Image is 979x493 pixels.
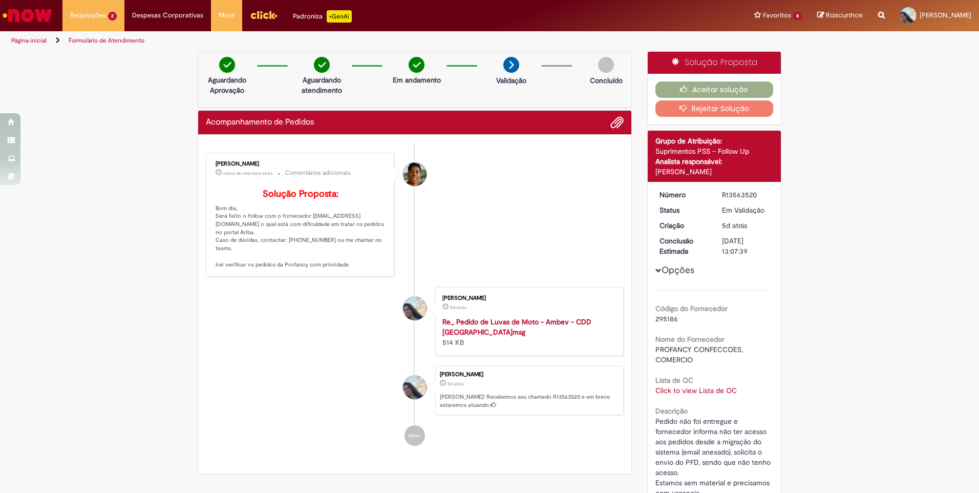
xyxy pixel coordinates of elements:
img: check-circle-green.png [219,57,235,73]
p: Aguardando Aprovação [202,75,252,95]
dt: Número [652,190,715,200]
span: Despesas Corporativas [132,10,203,20]
img: arrow-next.png [503,57,519,73]
span: More [219,10,235,20]
a: Formulário de Atendimento [69,36,144,45]
span: 5d atrás [722,221,747,230]
b: Descrição [655,406,688,416]
p: Validação [496,75,526,86]
span: Rascunhos [826,10,863,20]
div: Em Validação [722,205,770,215]
div: Fabiana Dos Santos Elino [403,297,427,320]
span: Favoritos [763,10,791,20]
div: [PERSON_NAME] [440,372,618,378]
ul: Histórico de tíquete [206,142,624,456]
a: Rascunhos [817,11,863,20]
span: PROFANCY CONFECCOES, COMERCIO [655,345,745,364]
a: Re_ Pedido de Luvas de Moto - Ambev - CDD [GEOGRAPHIC_DATA]msg [442,317,591,337]
time: 24/09/2025 15:07:34 [448,381,464,387]
dt: Status [652,205,715,215]
img: click_logo_yellow_360x200.png [250,7,278,23]
dt: Criação [652,220,715,231]
p: Em andamento [393,75,441,85]
div: Analista responsável: [655,156,774,167]
button: Aceitar solução [655,81,774,98]
time: 29/09/2025 09:30:56 [223,170,272,176]
p: [PERSON_NAME]! Recebemos seu chamado R13563520 e em breve estaremos atuando. [440,393,618,409]
img: check-circle-green.png [409,57,424,73]
span: Requisições [70,10,106,20]
div: Solução Proposta [648,52,781,74]
div: Grupo de Atribuição: [655,136,774,146]
div: [DATE] 13:07:39 [722,236,770,256]
div: Fabiana Dos Santos Elino [403,376,427,399]
ul: Trilhas de página [8,31,645,50]
span: 295186 [655,314,678,323]
img: check-circle-green.png [314,57,330,73]
b: Nome do Fornecedor [655,335,725,344]
div: [PERSON_NAME] [655,167,774,177]
div: 514 KB [442,317,613,347]
span: 5d atrás [450,304,466,311]
button: Adicionar anexos [610,116,624,129]
img: img-circle-grey.png [598,57,614,73]
a: Página inicial [11,36,47,45]
span: [PERSON_NAME] [920,11,971,19]
span: cerca de uma hora atrás [223,170,272,176]
dt: Conclusão Estimada [652,236,715,256]
h2: Acompanhamento de Pedidos Histórico de tíquete [206,118,314,127]
div: [PERSON_NAME] [216,161,386,167]
li: Fabiana Dos Santos Elino [206,366,624,415]
b: Solução Proposta: [263,188,338,200]
p: Aguardando atendimento [297,75,347,95]
b: Código do Fornecedor [655,304,728,313]
p: Bom dia, Será feito o follow com o fornecedor [EMAIL_ADDRESS][DOMAIN_NAME] o qual está com dificu... [216,189,386,269]
span: 8 [793,12,802,20]
span: 5d atrás [448,381,464,387]
button: Rejeitar Solução [655,100,774,117]
div: [PERSON_NAME] [442,295,613,301]
p: Concluído [590,75,623,86]
div: Padroniza [293,10,352,23]
time: 24/09/2025 15:07:34 [722,221,747,230]
div: Victor Oliveira Reis Da Cruz [403,162,427,186]
div: Suprimentos PSS – Follow Up [655,146,774,156]
div: 24/09/2025 15:07:34 [722,220,770,231]
a: Click to view Lista de OC [655,386,737,395]
p: +GenAi [327,10,352,23]
small: Comentários adicionais [285,169,351,177]
img: ServiceNow [1,5,54,26]
div: R13563520 [722,190,770,200]
span: 2 [108,12,117,20]
b: Lista de OC [655,376,693,385]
